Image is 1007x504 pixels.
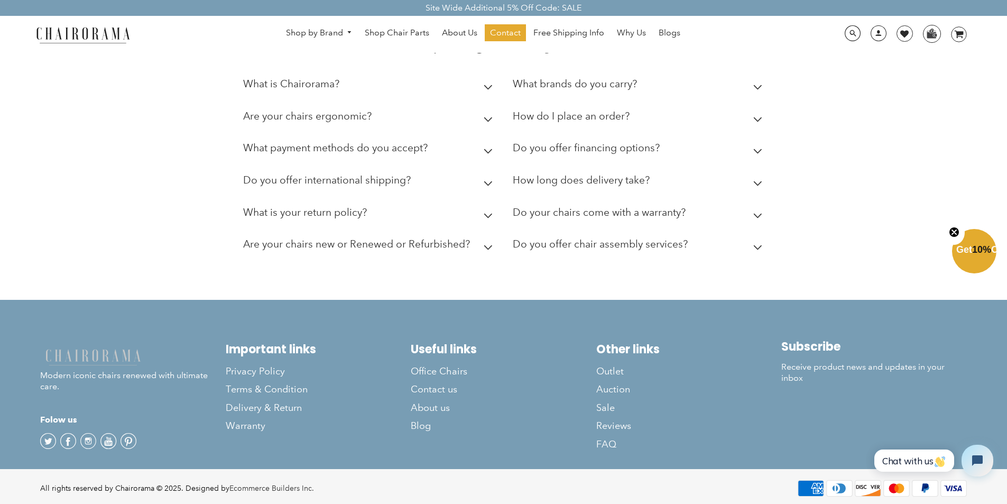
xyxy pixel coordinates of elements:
span: Contact [490,28,521,39]
h2: Subscribe [781,340,967,354]
h2: What brands do you carry? [513,78,637,90]
nav: DesktopNavigation [181,24,786,44]
h2: What is your return policy? [243,206,367,218]
span: About Us [442,28,477,39]
div: Get10%OffClose teaser [952,230,996,274]
a: Ecommerce Builders Inc. [229,483,314,493]
span: Privacy Policy [226,365,285,378]
h2: Do your chairs come with a warranty? [513,206,686,218]
a: Contact us [411,380,596,398]
span: Sale [596,402,615,414]
summary: How do I place an order? [513,103,766,135]
p: Modern iconic chairs renewed with ultimate care. [40,347,226,392]
a: Warranty [226,417,411,435]
h2: What is Chairorama? [243,78,339,90]
img: WhatsApp_Image_2024-07-12_at_16.23.01.webp [923,25,940,41]
a: Contact [485,24,526,41]
a: Free Shipping Info [528,24,609,41]
span: FAQ [596,438,616,451]
summary: Are your chairs new or Renewed or Refurbished? [243,231,497,263]
a: Blogs [653,24,686,41]
summary: Are your chairs ergonomic? [243,103,497,135]
span: 10% [972,244,991,255]
span: Office Chairs [411,365,467,378]
a: Office Chairs [411,362,596,380]
a: Sale [596,399,782,417]
a: Reviews [596,417,782,435]
span: Auction [596,383,630,396]
a: Delivery & Return [226,399,411,417]
a: Terms & Condition [226,380,411,398]
a: About Us [437,24,483,41]
h2: Do you offer financing options? [513,142,660,154]
summary: What is Chairorama? [243,70,497,103]
span: Why Us [617,28,646,39]
h2: Do you offer international shipping? [243,174,411,186]
h2: Useful links [411,342,596,356]
span: Outlet [596,365,624,378]
summary: What payment methods do you accept? [243,134,497,167]
span: Delivery & Return [226,402,302,414]
h2: What payment methods do you accept? [243,142,428,154]
a: Privacy Policy [226,362,411,380]
summary: Do you offer international shipping? [243,167,497,199]
span: About us [411,402,450,414]
span: Blogs [659,28,680,39]
span: Contact us [411,383,457,396]
span: Blog [411,420,431,432]
a: Shop Chair Parts [359,24,435,41]
summary: How long does delivery take? [513,167,766,199]
div: All rights reserved by Chairorama © 2025. Designed by [40,483,314,494]
p: Receive product news and updates in your inbox [781,362,967,384]
img: chairorama [30,25,136,44]
summary: What brands do you carry? [513,70,766,103]
button: Close teaser [944,221,965,245]
a: Shop by Brand [281,25,358,41]
summary: Do you offer financing options? [513,134,766,167]
span: Terms & Condition [226,383,308,396]
span: Reviews [596,420,631,432]
a: Blog [411,417,596,435]
img: chairorama [40,347,146,366]
h2: Are your chairs ergonomic? [243,110,372,122]
summary: Do you offer chair assembly services? [513,231,766,263]
span: Shop Chair Parts [365,28,429,39]
h2: Do you offer chair assembly services? [513,238,688,250]
span: Get Off [956,244,1005,255]
h4: Folow us [40,414,226,426]
a: About us [411,399,596,417]
a: Outlet [596,362,782,380]
span: Free Shipping Info [533,28,604,39]
h2: Important links [226,342,411,356]
a: Why Us [612,24,651,41]
h2: How long does delivery take? [513,174,650,186]
iframe: Tidio Chat [866,436,1002,485]
summary: What is your return policy? [243,199,497,231]
a: Auction [596,380,782,398]
h2: Other links [596,342,782,356]
summary: Do your chairs come with a warranty? [513,199,766,231]
h2: How do I place an order? [513,110,630,122]
a: FAQ [596,435,782,453]
span: Warranty [226,420,265,432]
h2: Are your chairs new or Renewed or Refurbished? [243,238,470,250]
